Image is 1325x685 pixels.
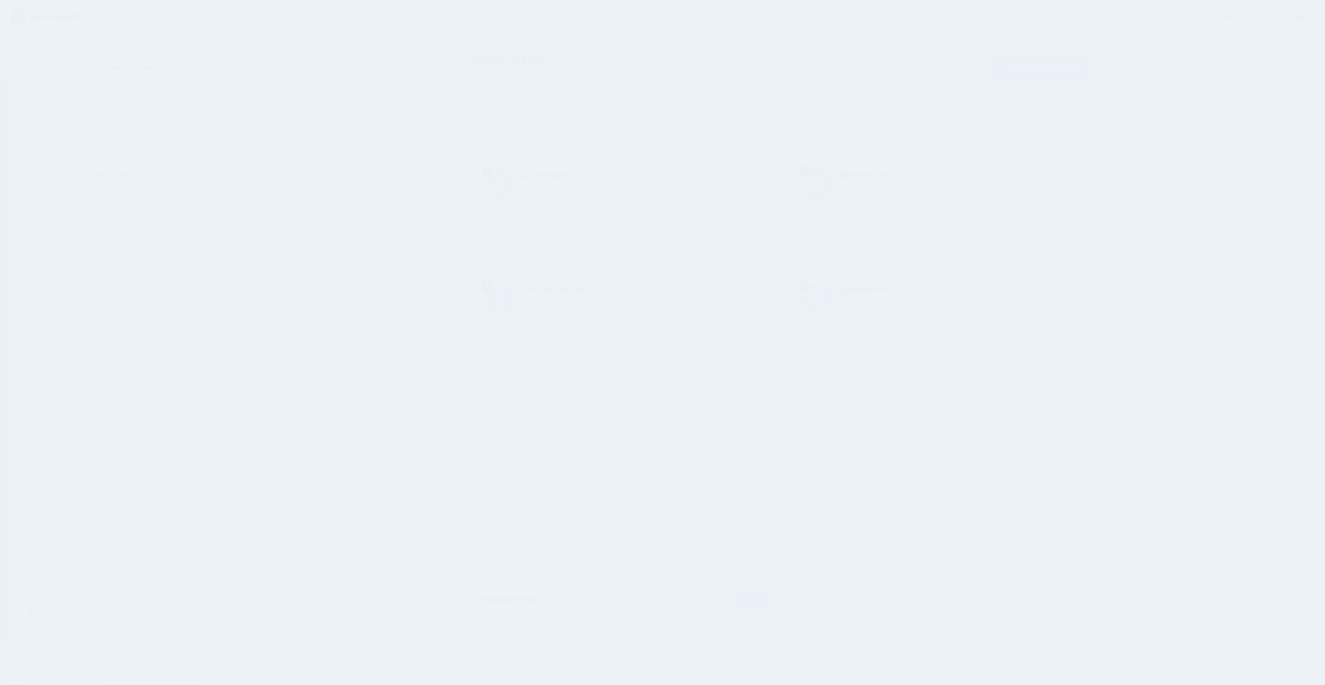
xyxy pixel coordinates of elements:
a: General [75,315,214,337]
h5: Connecting your Medium account [470,417,1089,431]
p: Zoy [484,297,758,310]
h4: Content [79,225,210,234]
p: ZoyEvans [801,183,1075,196]
a: Tell us how we can improve [1203,657,1312,672]
a: Mastodon [522,562,563,573]
p: @[PERSON_NAME] [484,283,758,297]
h4: Curate [79,301,210,309]
h4: Drip Campaigns [79,377,210,385]
span: Add the social profiles that you'd like to send social content to. [470,70,877,85]
a: My Account [1213,4,1308,31]
b: Business [531,114,570,125]
a: Delete Workspace [75,536,214,558]
a: [DOMAIN_NAME] [522,432,595,443]
img: info-circle-grey.png [480,482,493,496]
a: Social Profiles [75,164,214,186]
a: Content Sources [75,413,214,435]
a: account area [775,128,829,139]
a: Add social profile [989,57,1089,82]
p: You are on the plan which means you can add up to social profiles. To unlink a profile from this ... [470,113,1089,141]
p: Adding your helps in allowing access to your own server for posting. [470,561,1089,575]
button: Update [735,589,771,610]
img: user_default_image.png [801,283,833,315]
p: @EvansZoy [801,168,1075,183]
img: user_default_image.png [484,168,516,201]
p: Linking your account activates the option to have your blog posts re-published on Medium. Doing t... [470,431,1089,460]
h4: Posting [79,150,210,158]
a: click here [729,484,760,493]
a: General [75,391,214,413]
h4: Workspace [79,96,210,104]
a: Auto Schedule [75,337,214,359]
a: Custom Fonts [75,261,214,283]
a: Content Templates [75,479,214,501]
p: Zoe ✨ [801,297,1075,310]
p: @ZoyEvanx [484,168,758,183]
a: Dates & Times [75,186,214,208]
p: Workspace Settings [97,61,172,74]
p: It doesn't look like your Medium account is connected. To connect it now, . [502,483,762,494]
a: Blacklist Phrases [75,501,214,523]
b: 25 [724,114,735,125]
img: menu.png [25,61,36,71]
img: user_default_image.png [801,168,833,201]
img: user_default_image.png [484,283,516,315]
p: @zoezipsxo [801,283,1075,297]
img: settings.png [79,61,92,73]
a: URL Shortener [75,435,214,457]
a: Schedule Templates [75,457,214,479]
a: General [75,110,214,132]
img: Missinglettr [10,8,85,27]
span: Social Profiles [470,54,877,65]
h5: Add your Mastodon Server URL [470,547,1089,561]
p: ZoyEvanx [484,183,758,196]
a: Branding [75,239,214,261]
